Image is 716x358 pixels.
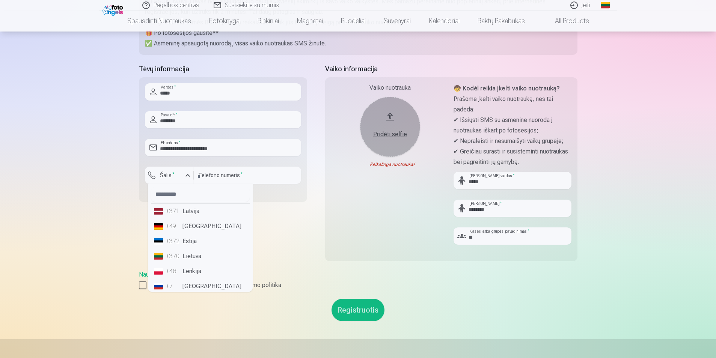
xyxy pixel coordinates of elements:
h5: Vaiko informacija [325,64,577,74]
li: [GEOGRAPHIC_DATA] [151,279,250,294]
a: Suvenyrai [375,11,420,32]
li: [GEOGRAPHIC_DATA] [151,219,250,234]
div: Vaiko nuotrauka [331,83,449,92]
div: +48 [166,267,181,276]
div: Pridėti selfie [368,130,413,139]
a: Fotoknyga [200,11,249,32]
button: Registruotis [332,299,384,321]
p: ✔ Nepraleisti ir nesumaišyti vaikų grupėje; [454,136,571,146]
div: [PERSON_NAME] yra privalomas [145,184,194,196]
div: +49 [166,222,181,231]
a: Naudotojo sutartis [139,271,187,278]
label: Sutinku su Naudotojo sutartimi ir privatumo politika [139,281,577,290]
p: ✔ Išsiųsti SMS su asmenine nuoroda į nuotraukas iškart po fotosesijos; [454,115,571,136]
p: Prašome įkelti vaiko nuotrauką, nes tai padeda: [454,94,571,115]
li: Estija [151,234,250,249]
button: Šalis* [145,167,194,184]
a: Rinkiniai [249,11,288,32]
div: +7 [166,282,181,291]
li: Lenkija [151,264,250,279]
div: , [139,270,577,290]
a: Spausdinti nuotraukas [118,11,200,32]
li: Latvija [151,204,250,219]
div: +372 [166,237,181,246]
strong: 🧒 Kodėl reikia įkelti vaiko nuotrauką? [454,85,560,92]
p: ✔ Greičiau surasti ir susisteminti nuotraukas bei pagreitinti jų gamybą. [454,146,571,167]
li: Lietuva [151,249,250,264]
p: ✅ Asmeninę apsaugotą nuorodą į visas vaiko nuotraukas SMS žinute. [145,38,571,49]
div: +371 [166,207,181,216]
a: Raktų pakabukas [469,11,534,32]
a: All products [534,11,598,32]
a: Magnetai [288,11,332,32]
p: 🎁 Po fotosesijos gausite** [145,28,571,38]
h5: Tėvų informacija [139,64,307,74]
div: Reikalinga nuotrauka! [331,161,449,167]
div: +370 [166,252,181,261]
a: Kalendoriai [420,11,469,32]
button: Pridėti selfie [360,97,420,157]
label: Šalis [157,171,178,179]
a: Puodeliai [332,11,375,32]
img: /fa2 [102,3,125,16]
